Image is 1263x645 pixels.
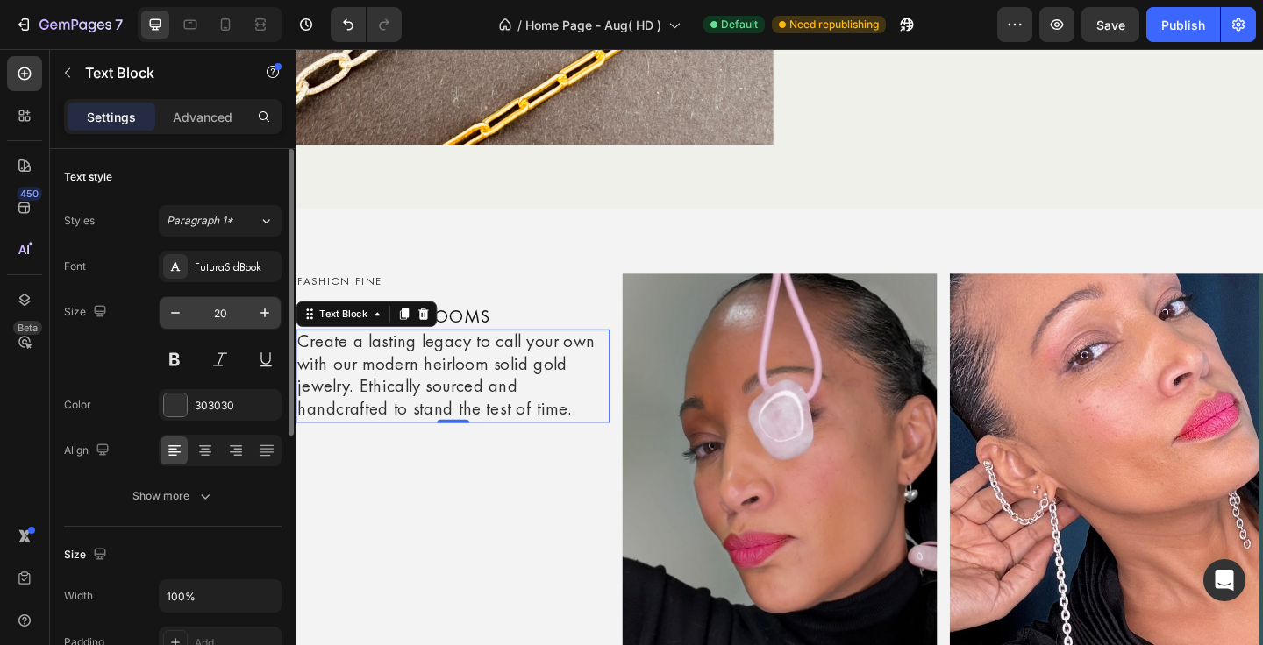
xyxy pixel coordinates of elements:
[195,398,277,414] div: 303030
[721,17,758,32] span: Default
[1161,16,1205,34] div: Publish
[115,14,123,35] p: 7
[64,397,91,413] div: Color
[1146,7,1220,42] button: Publish
[789,17,879,32] span: Need republishing
[1203,559,1245,601] div: Open Intercom Messenger
[1081,7,1139,42] button: Save
[13,321,42,335] div: Beta
[64,169,112,185] div: Text style
[64,439,113,463] div: Align
[64,301,111,324] div: Size
[167,213,233,229] span: Paragraph 1*
[17,187,42,201] div: 450
[132,487,214,505] div: Show more
[64,259,86,274] div: Font
[1096,18,1125,32] span: Save
[87,108,136,126] p: Settings
[331,7,402,42] div: Undo/Redo
[85,62,234,83] p: Text Block
[7,7,131,42] button: 7
[64,588,93,604] div: Width
[64,480,282,512] button: Show more
[64,213,95,229] div: Styles
[296,49,1263,645] iframe: Design area
[525,16,661,34] span: Home Page - Aug( HD )
[159,205,282,237] button: Paragraph 1*
[195,259,277,275] div: FuturaStdBook
[517,16,522,34] span: /
[173,108,232,126] p: Advanced
[64,543,111,567] div: Size
[160,580,281,612] input: Auto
